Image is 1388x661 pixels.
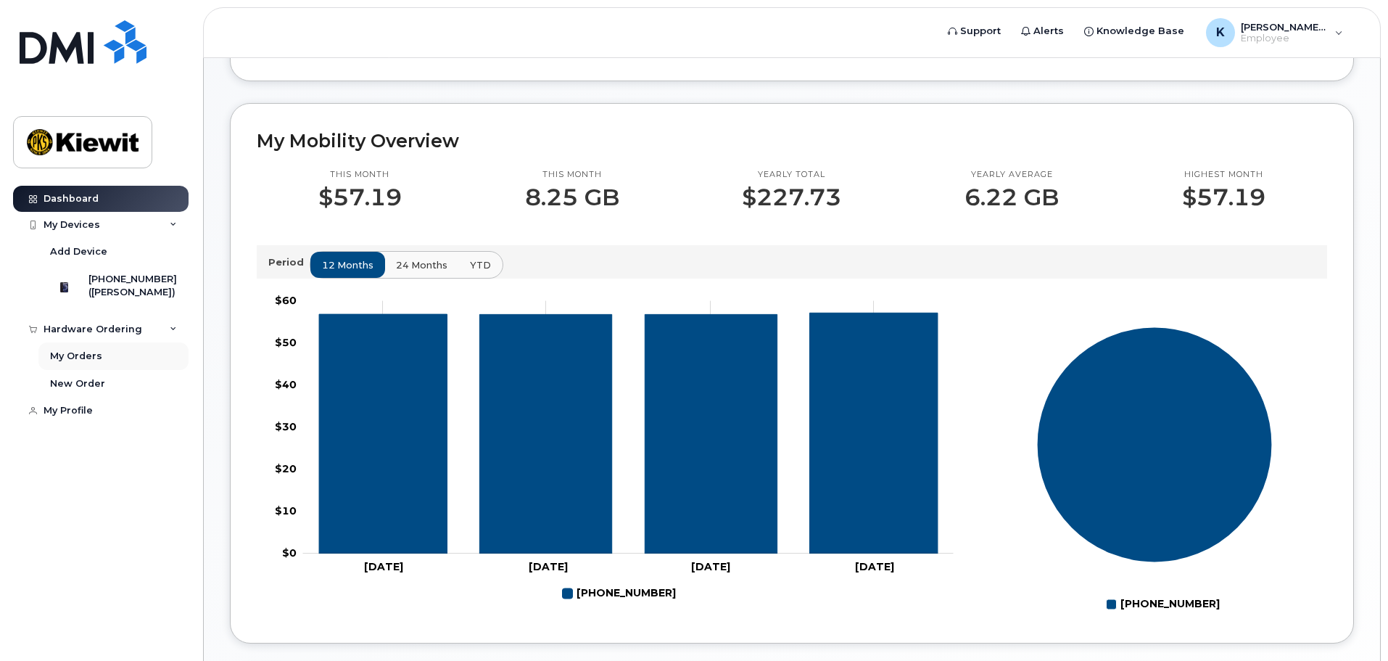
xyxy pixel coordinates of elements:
[938,17,1011,46] a: Support
[1182,184,1265,210] p: $57.19
[275,462,297,475] tspan: $20
[364,560,403,573] tspan: [DATE]
[1037,327,1273,563] g: Series
[964,169,1059,181] p: Yearly average
[470,258,491,272] span: YTD
[960,24,1001,38] span: Support
[318,184,402,210] p: $57.19
[1107,592,1220,617] g: Legend
[529,560,568,573] tspan: [DATE]
[275,420,297,433] tspan: $30
[1196,18,1353,47] div: Katharine.Costello
[1074,17,1194,46] a: Knowledge Base
[964,184,1059,210] p: 6.22 GB
[268,255,310,269] p: Period
[742,184,841,210] p: $227.73
[742,169,841,181] p: Yearly total
[275,336,297,349] tspan: $50
[275,294,297,307] tspan: $60
[282,546,297,559] tspan: $0
[691,560,730,573] tspan: [DATE]
[525,169,619,181] p: This month
[1096,24,1184,38] span: Knowledge Base
[1325,598,1377,650] iframe: Messenger Launcher
[1037,327,1273,617] g: Chart
[318,169,402,181] p: This month
[1033,24,1064,38] span: Alerts
[257,130,1327,152] h2: My Mobility Overview
[319,313,938,554] g: 201-994-9342
[275,378,297,391] tspan: $40
[855,560,894,573] tspan: [DATE]
[1182,169,1265,181] p: Highest month
[525,184,619,210] p: 8.25 GB
[563,581,676,606] g: Legend
[275,504,297,517] tspan: $10
[1241,21,1328,33] span: [PERSON_NAME].[PERSON_NAME]
[563,581,676,606] g: 201-994-9342
[396,258,447,272] span: 24 months
[1011,17,1074,46] a: Alerts
[1241,33,1328,44] span: Employee
[275,294,954,606] g: Chart
[1216,24,1225,41] span: K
